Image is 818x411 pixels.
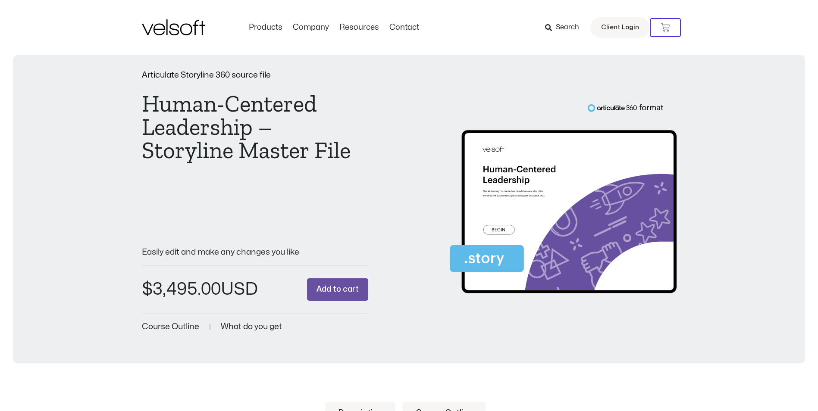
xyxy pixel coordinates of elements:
a: CompanyMenu Toggle [288,23,334,32]
a: ResourcesMenu Toggle [334,23,384,32]
nav: Menu [244,23,424,32]
a: ContactMenu Toggle [384,23,424,32]
img: Second Product Image [450,103,676,300]
h1: Human-Centered Leadership – Storyline Master File [142,92,368,162]
a: What do you get [221,323,282,331]
button: Add to cart [307,278,368,301]
bdi: 3,495.00 [142,281,221,298]
a: Course Outline [142,323,199,331]
span: Search [556,22,579,33]
img: Velsoft Training Materials [142,19,205,35]
a: Search [545,20,585,35]
span: $ [142,281,153,298]
span: Client Login [601,22,639,33]
p: Easily edit and make any changes you like [142,248,368,256]
a: ProductsMenu Toggle [244,23,288,32]
a: Client Login [590,17,650,38]
p: Articulate Storyline 360 source file [142,71,368,79]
